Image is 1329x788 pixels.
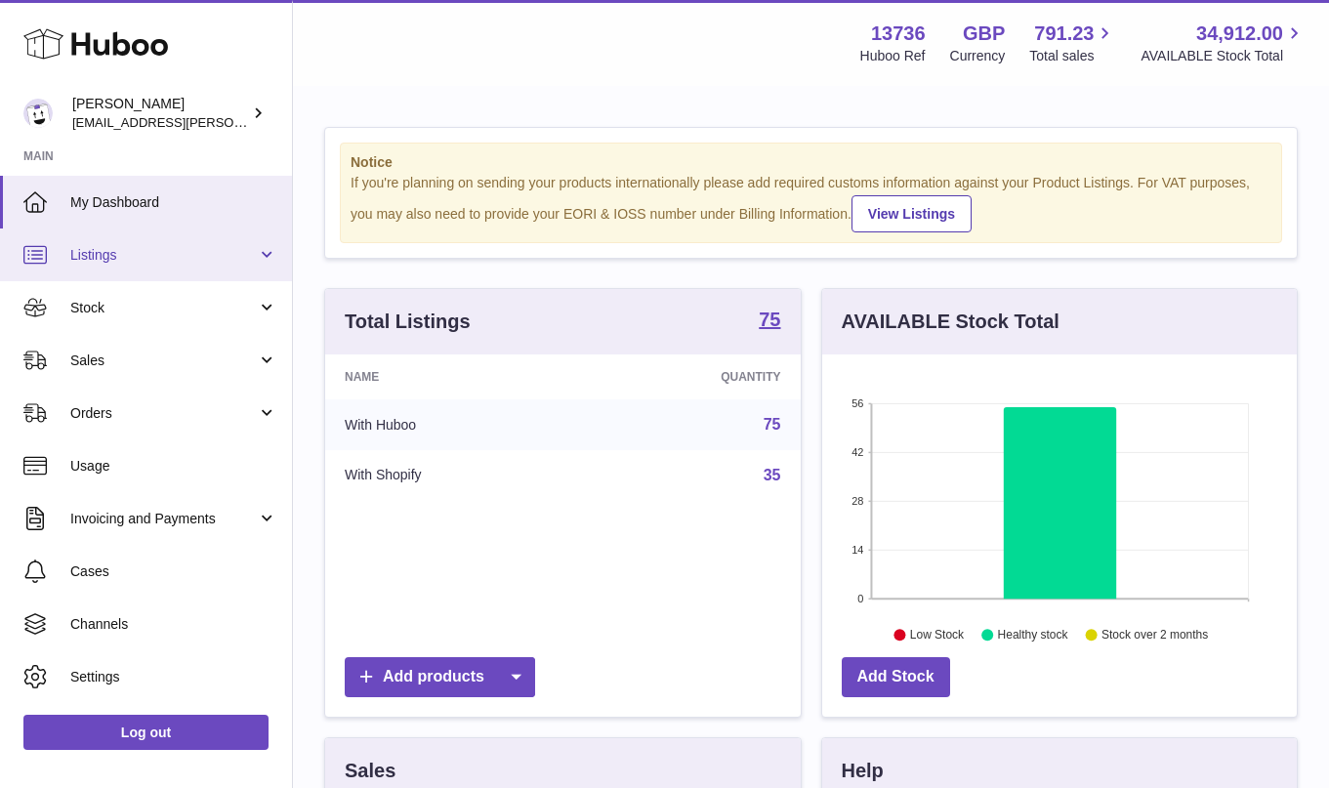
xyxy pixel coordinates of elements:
a: View Listings [851,195,972,232]
span: Settings [70,668,277,686]
text: Healthy stock [997,628,1068,642]
div: [PERSON_NAME] [72,95,248,132]
strong: Notice [351,153,1271,172]
span: Total sales [1029,47,1116,65]
a: 35 [764,467,781,483]
h3: AVAILABLE Stock Total [842,309,1059,335]
span: Invoicing and Payments [70,510,257,528]
div: If you're planning on sending your products internationally please add required customs informati... [351,174,1271,232]
img: horia@orea.uk [23,99,53,128]
th: Name [325,354,581,399]
h3: Sales [345,758,395,784]
span: Sales [70,352,257,370]
span: Listings [70,246,257,265]
a: 34,912.00 AVAILABLE Stock Total [1141,21,1306,65]
a: 75 [764,416,781,433]
span: Cases [70,562,277,581]
span: Orders [70,404,257,423]
div: Currency [950,47,1006,65]
td: With Shopify [325,450,581,501]
strong: 13736 [871,21,926,47]
span: Usage [70,457,277,476]
span: Channels [70,615,277,634]
span: Stock [70,299,257,317]
a: Log out [23,715,269,750]
span: [EMAIL_ADDRESS][PERSON_NAME][DOMAIN_NAME] [72,114,392,130]
strong: 75 [759,310,780,329]
a: Add Stock [842,657,950,697]
a: 791.23 Total sales [1029,21,1116,65]
text: 0 [857,593,863,604]
h3: Total Listings [345,309,471,335]
span: 34,912.00 [1196,21,1283,47]
strong: GBP [963,21,1005,47]
span: 791.23 [1034,21,1094,47]
span: AVAILABLE Stock Total [1141,47,1306,65]
text: 56 [851,397,863,409]
text: 14 [851,544,863,556]
text: Low Stock [909,628,964,642]
span: My Dashboard [70,193,277,212]
a: 75 [759,310,780,333]
text: Stock over 2 months [1101,628,1208,642]
td: With Huboo [325,399,581,450]
text: 42 [851,446,863,458]
div: Huboo Ref [860,47,926,65]
text: 28 [851,495,863,507]
th: Quantity [581,354,800,399]
a: Add products [345,657,535,697]
h3: Help [842,758,884,784]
